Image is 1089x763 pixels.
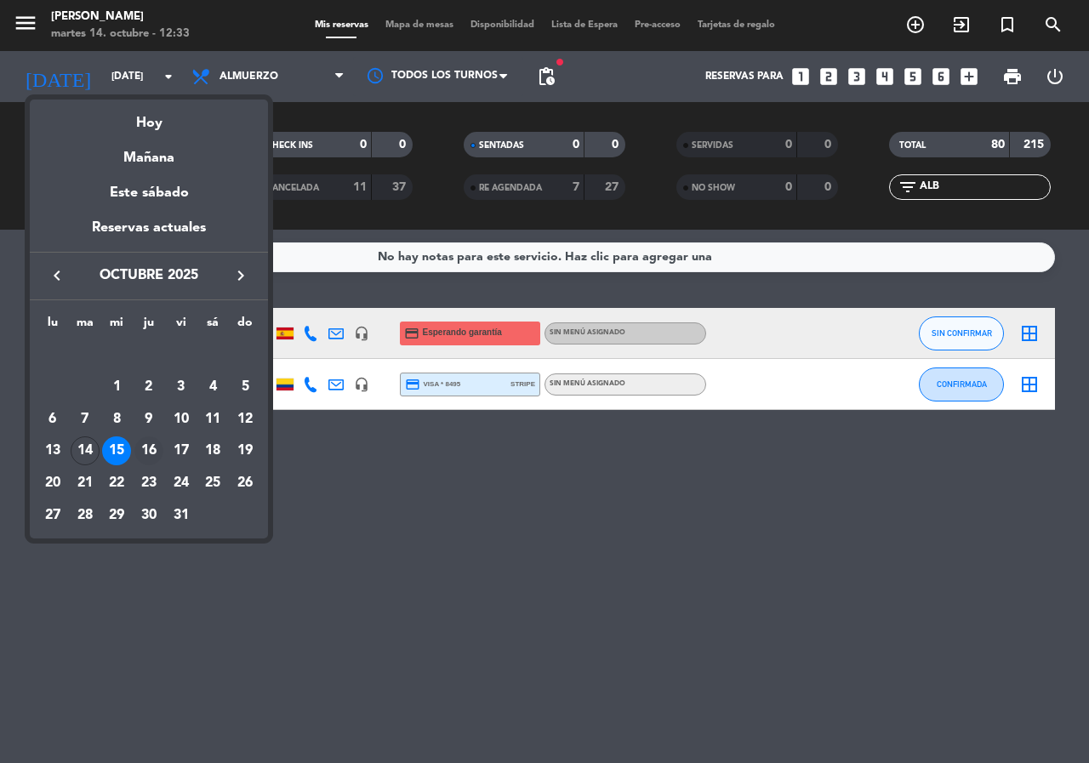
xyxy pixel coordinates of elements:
[197,467,230,499] td: 25 de octubre de 2025
[167,373,196,401] div: 3
[134,373,163,401] div: 2
[231,265,251,286] i: keyboard_arrow_right
[133,403,165,436] td: 9 de octubre de 2025
[133,371,165,403] td: 2 de octubre de 2025
[133,499,165,532] td: 30 de octubre de 2025
[37,313,69,339] th: lunes
[167,405,196,434] div: 10
[231,373,259,401] div: 5
[134,405,163,434] div: 9
[167,501,196,530] div: 31
[198,469,227,498] div: 25
[100,499,133,532] td: 29 de octubre de 2025
[100,467,133,499] td: 22 de octubre de 2025
[198,405,227,434] div: 11
[102,501,131,530] div: 29
[134,469,163,498] div: 23
[37,435,69,467] td: 13 de octubre de 2025
[102,436,131,465] div: 15
[30,100,268,134] div: Hoy
[197,313,230,339] th: sábado
[229,467,261,499] td: 26 de octubre de 2025
[198,436,227,465] div: 18
[165,403,197,436] td: 10 de octubre de 2025
[231,405,259,434] div: 12
[165,371,197,403] td: 3 de octubre de 2025
[38,501,67,530] div: 27
[197,435,230,467] td: 18 de octubre de 2025
[167,436,196,465] div: 17
[69,435,101,467] td: 14 de octubre de 2025
[71,501,100,530] div: 28
[42,265,72,287] button: keyboard_arrow_left
[100,403,133,436] td: 8 de octubre de 2025
[30,134,268,169] div: Mañana
[133,435,165,467] td: 16 de octubre de 2025
[30,217,268,252] div: Reservas actuales
[38,436,67,465] div: 13
[229,403,261,436] td: 12 de octubre de 2025
[47,265,67,286] i: keyboard_arrow_left
[72,265,225,287] span: octubre 2025
[71,469,100,498] div: 21
[71,405,100,434] div: 7
[71,436,100,465] div: 14
[30,169,268,217] div: Este sábado
[102,373,131,401] div: 1
[100,371,133,403] td: 1 de octubre de 2025
[69,499,101,532] td: 28 de octubre de 2025
[102,469,131,498] div: 22
[134,436,163,465] div: 16
[38,469,67,498] div: 20
[229,313,261,339] th: domingo
[167,469,196,498] div: 24
[69,313,101,339] th: martes
[38,405,67,434] div: 6
[197,403,230,436] td: 11 de octubre de 2025
[37,339,261,371] td: OCT.
[134,501,163,530] div: 30
[231,469,259,498] div: 26
[133,467,165,499] td: 23 de octubre de 2025
[133,313,165,339] th: jueves
[100,435,133,467] td: 15 de octubre de 2025
[102,405,131,434] div: 8
[69,403,101,436] td: 7 de octubre de 2025
[165,499,197,532] td: 31 de octubre de 2025
[165,467,197,499] td: 24 de octubre de 2025
[225,265,256,287] button: keyboard_arrow_right
[229,371,261,403] td: 5 de octubre de 2025
[197,371,230,403] td: 4 de octubre de 2025
[37,403,69,436] td: 6 de octubre de 2025
[165,313,197,339] th: viernes
[229,435,261,467] td: 19 de octubre de 2025
[100,313,133,339] th: miércoles
[37,499,69,532] td: 27 de octubre de 2025
[165,435,197,467] td: 17 de octubre de 2025
[231,436,259,465] div: 19
[198,373,227,401] div: 4
[69,467,101,499] td: 21 de octubre de 2025
[37,467,69,499] td: 20 de octubre de 2025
